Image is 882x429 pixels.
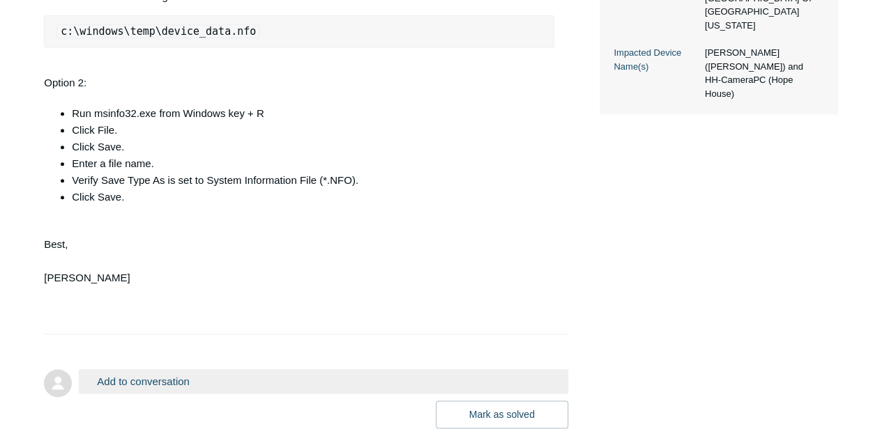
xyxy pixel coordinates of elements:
[614,46,698,73] dt: Impacted Device Name(s)
[72,189,554,205] li: Click Save.
[72,139,554,155] li: Click Save.
[72,172,554,189] li: Verify Save Type As is set to System Information File (*.NFO).
[698,46,824,100] dd: [PERSON_NAME] ([PERSON_NAME]) and HH-CameraPC (Hope House)
[72,105,554,122] li: Run msinfo32.exe from Windows key + R
[72,155,554,172] li: Enter a file name.
[56,24,260,38] code: c:\windows\temp\device_data.nfo
[79,369,568,393] button: Add to conversation
[436,400,568,428] button: Mark as solved
[72,122,554,139] li: Click File.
